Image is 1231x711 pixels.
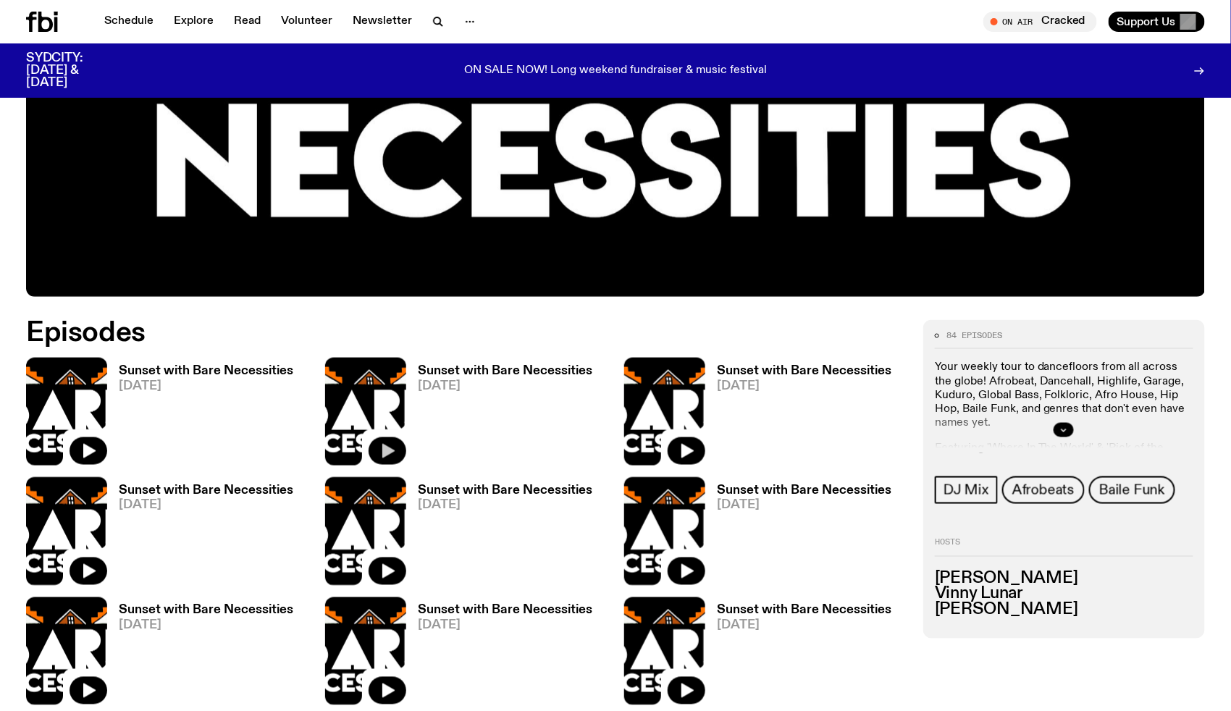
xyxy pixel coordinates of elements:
[935,539,1193,556] h2: Hosts
[418,620,592,632] span: [DATE]
[406,484,592,585] a: Sunset with Bare Necessities[DATE]
[1002,476,1085,504] a: Afrobeats
[119,605,293,617] h3: Sunset with Bare Necessities
[26,477,107,585] img: Bare Necessities
[717,605,891,617] h3: Sunset with Bare Necessities
[325,477,406,585] img: Bare Necessities
[272,12,341,32] a: Volunteer
[119,380,293,392] span: [DATE]
[1117,15,1176,28] span: Support Us
[119,500,293,512] span: [DATE]
[119,365,293,377] h3: Sunset with Bare Necessities
[717,365,891,377] h3: Sunset with Bare Necessities
[418,484,592,497] h3: Sunset with Bare Necessities
[624,477,705,585] img: Bare Necessities
[983,12,1097,32] button: On AirCracked
[935,361,1193,430] p: Your weekly tour to dancefloors from all across the globe! Afrobeat, Dancehall, Highlife, Garage,...
[418,605,592,617] h3: Sunset with Bare Necessities
[418,380,592,392] span: [DATE]
[1012,482,1075,498] span: Afrobeats
[1099,482,1165,498] span: Baile Funk
[935,571,1193,587] h3: [PERSON_NAME]
[705,605,891,705] a: Sunset with Bare Necessities[DATE]
[406,365,592,466] a: Sunset with Bare Necessities[DATE]
[624,597,705,705] img: Bare Necessities
[944,482,989,498] span: DJ Mix
[418,500,592,512] span: [DATE]
[705,484,891,585] a: Sunset with Bare Necessities[DATE]
[107,365,293,466] a: Sunset with Bare Necessities[DATE]
[418,365,592,377] h3: Sunset with Bare Necessities
[935,602,1193,618] h3: [PERSON_NAME]
[26,320,806,346] h2: Episodes
[119,484,293,497] h3: Sunset with Bare Necessities
[107,484,293,585] a: Sunset with Bare Necessities[DATE]
[119,620,293,632] span: [DATE]
[717,500,891,512] span: [DATE]
[705,365,891,466] a: Sunset with Bare Necessities[DATE]
[325,358,406,466] img: Bare Necessities
[717,620,891,632] span: [DATE]
[344,12,421,32] a: Newsletter
[464,64,767,77] p: ON SALE NOW! Long weekend fundraiser & music festival
[935,586,1193,602] h3: Vinny Lunar
[935,476,998,504] a: DJ Mix
[225,12,269,32] a: Read
[717,484,891,497] h3: Sunset with Bare Necessities
[107,605,293,705] a: Sunset with Bare Necessities[DATE]
[26,52,119,89] h3: SYDCITY: [DATE] & [DATE]
[624,358,705,466] img: Bare Necessities
[717,380,891,392] span: [DATE]
[165,12,222,32] a: Explore
[406,605,592,705] a: Sunset with Bare Necessities[DATE]
[325,597,406,705] img: Bare Necessities
[26,597,107,705] img: Bare Necessities
[946,332,1002,340] span: 84 episodes
[1089,476,1175,504] a: Baile Funk
[96,12,162,32] a: Schedule
[1109,12,1205,32] button: Support Us
[26,358,107,466] img: Bare Necessities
